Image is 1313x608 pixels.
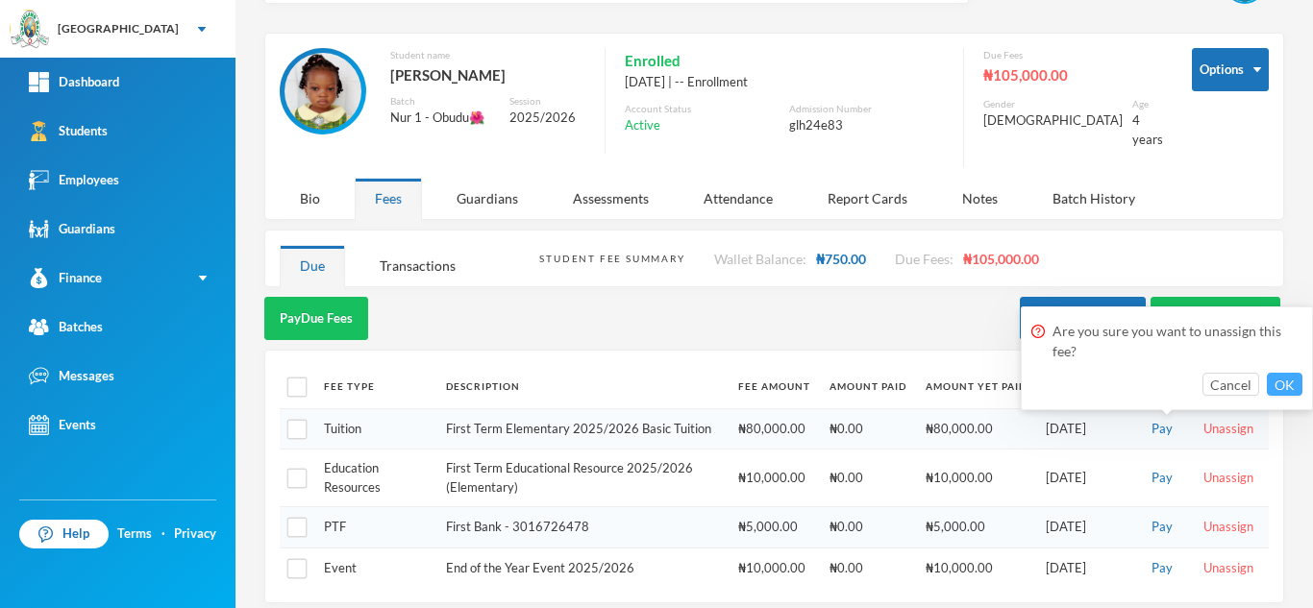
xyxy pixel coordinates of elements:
[625,102,780,116] div: Account Status
[1146,468,1178,489] button: Pay
[1036,507,1136,548] td: [DATE]
[117,524,152,544] a: Terms
[983,48,1163,62] div: Due Fees
[29,415,96,435] div: Events
[789,116,944,135] div: glh24e83
[355,178,422,219] div: Fees
[683,178,793,219] div: Attendance
[729,408,820,450] td: ₦80,000.00
[820,507,916,548] td: ₦0.00
[314,547,436,588] td: Event
[174,524,216,544] a: Privacy
[11,11,49,49] img: logo
[625,116,660,135] span: Active
[390,94,494,109] div: Batch
[1036,547,1136,588] td: [DATE]
[820,408,916,450] td: ₦0.00
[390,48,585,62] div: Student name
[314,507,436,548] td: PTF
[1198,468,1259,489] button: Unassign
[916,365,1036,408] th: Amount Yet Paid
[1031,325,1045,338] i: icon: question-circle-o
[1198,419,1259,440] button: Unassign
[161,524,165,544] div: ·
[1146,517,1178,538] button: Pay
[789,102,944,116] div: Admission Number
[58,20,179,37] div: [GEOGRAPHIC_DATA]
[436,547,729,588] td: End of the Year Event 2025/2026
[983,62,1163,87] div: ₦105,000.00
[942,178,1018,219] div: Notes
[29,366,114,386] div: Messages
[509,109,585,128] div: 2025/2026
[625,48,681,73] span: Enrolled
[390,109,494,128] div: Nur 1 - Obudu🌺
[29,72,119,92] div: Dashboard
[314,450,436,507] td: Education Resources
[807,178,928,219] div: Report Cards
[1146,558,1178,579] button: Pay
[729,547,820,588] td: ₦10,000.00
[280,178,340,219] div: Bio
[1132,97,1163,111] div: Age
[390,62,585,87] div: [PERSON_NAME]
[895,251,954,267] span: Due Fees:
[820,365,916,408] th: Amount Paid
[1151,297,1280,340] button: Credit Wallet
[314,408,436,450] td: Tuition
[820,450,916,507] td: ₦0.00
[539,252,684,266] div: Student Fee Summary
[436,178,538,219] div: Guardians
[29,268,102,288] div: Finance
[264,297,368,340] button: PayDue Fees
[983,97,1123,111] div: Gender
[1036,408,1136,450] td: [DATE]
[1192,48,1269,91] button: Options
[29,219,115,239] div: Guardians
[1146,419,1178,440] button: Pay
[625,73,944,92] div: [DATE] | -- Enrollment
[1202,373,1259,396] button: Cancel
[820,547,916,588] td: ₦0.00
[963,251,1039,267] span: ₦105,000.00
[916,547,1036,588] td: ₦10,000.00
[729,507,820,548] td: ₦5,000.00
[714,251,806,267] span: Wallet Balance:
[509,94,585,109] div: Session
[436,507,729,548] td: First Bank - 3016726478
[436,365,729,408] th: Description
[916,450,1036,507] td: ₦10,000.00
[29,170,119,190] div: Employees
[436,450,729,507] td: First Term Educational Resource 2025/2026 (Elementary)
[436,408,729,450] td: First Term Elementary 2025/2026 Basic Tuition
[983,111,1123,131] div: [DEMOGRAPHIC_DATA]
[916,507,1036,548] td: ₦5,000.00
[1032,178,1155,219] div: Batch History
[29,121,108,141] div: Students
[816,251,866,267] span: ₦750.00
[1020,297,1146,340] button: Debit Wallet
[1132,111,1163,149] div: 4 years
[1267,373,1302,396] button: OK
[1198,558,1259,579] button: Unassign
[916,408,1036,450] td: ₦80,000.00
[729,450,820,507] td: ₦10,000.00
[553,178,669,219] div: Assessments
[359,245,476,286] div: Transactions
[729,365,820,408] th: Fee Amount
[285,53,361,130] img: STUDENT
[1031,321,1302,361] div: Are you sure you want to unassign this fee?
[314,365,436,408] th: Fee Type
[1036,450,1136,507] td: [DATE]
[19,520,109,548] a: Help
[29,317,103,337] div: Batches
[1020,297,1284,340] div: `
[1198,517,1259,538] button: Unassign
[280,245,345,286] div: Due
